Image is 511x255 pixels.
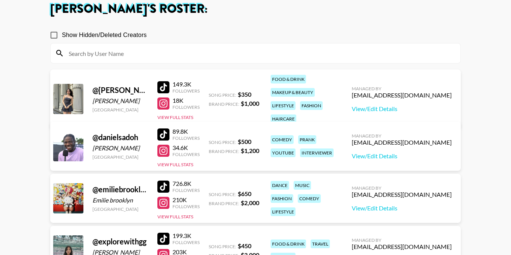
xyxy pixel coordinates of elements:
[238,91,251,98] strong: $ 350
[172,151,200,157] div: Followers
[172,240,200,245] div: Followers
[92,237,148,246] div: @ explorewithgg
[92,206,148,212] div: [GEOGRAPHIC_DATA]
[209,148,239,154] span: Brand Price:
[352,86,452,91] div: Managed By
[311,240,330,248] div: travel
[172,88,200,94] div: Followers
[172,128,200,135] div: 89.8K
[300,148,334,157] div: interviewer
[92,133,148,142] div: @ danielsadoh
[157,114,193,120] button: View Full Stats
[92,107,148,113] div: [GEOGRAPHIC_DATA]
[172,144,200,151] div: 34.6K
[157,214,193,219] button: View Full Stats
[238,138,251,145] strong: $ 500
[271,207,296,216] div: lifestyle
[92,85,148,95] div: @ [PERSON_NAME].x33
[64,47,456,59] input: Search by User Name
[271,135,294,144] div: comedy
[209,101,239,107] span: Brand Price:
[172,135,200,141] div: Followers
[92,154,148,160] div: [GEOGRAPHIC_DATA]
[209,192,236,197] span: Song Price:
[298,135,316,144] div: prank
[271,114,296,123] div: haircare
[271,88,315,97] div: makeup & beauty
[271,75,306,83] div: food & drink
[352,237,452,243] div: Managed By
[271,194,293,203] div: fashion
[271,148,296,157] div: youtube
[62,31,147,40] span: Show Hidden/Deleted Creators
[352,243,452,250] div: [EMAIL_ADDRESS][DOMAIN_NAME]
[92,144,148,152] div: [PERSON_NAME]
[238,190,251,197] strong: $ 650
[172,97,200,104] div: 18K
[209,244,236,249] span: Song Price:
[172,204,200,209] div: Followers
[352,133,452,139] div: Managed By
[157,162,193,167] button: View Full Stats
[271,101,296,110] div: lifestyle
[172,80,200,88] div: 149.3K
[241,100,259,107] strong: $ 1,000
[300,101,323,110] div: fashion
[172,180,200,187] div: 726.8K
[172,196,200,204] div: 210K
[238,242,251,249] strong: $ 450
[172,187,200,193] div: Followers
[352,139,452,146] div: [EMAIL_ADDRESS][DOMAIN_NAME]
[352,191,452,198] div: [EMAIL_ADDRESS][DOMAIN_NAME]
[294,181,311,190] div: music
[92,97,148,105] div: [PERSON_NAME]
[271,240,306,248] div: food & drink
[241,147,259,154] strong: $ 1,200
[209,201,239,206] span: Brand Price:
[298,194,321,203] div: comedy
[92,196,148,204] div: Emilie brooklyn
[209,139,236,145] span: Song Price:
[92,185,148,194] div: @ emiliebrooklyn__
[352,105,452,113] a: View/Edit Details
[271,181,289,190] div: dance
[209,92,236,98] span: Song Price:
[172,104,200,110] div: Followers
[241,199,259,206] strong: $ 2,000
[352,185,452,191] div: Managed By
[352,91,452,99] div: [EMAIL_ADDRESS][DOMAIN_NAME]
[172,232,200,240] div: 199.3K
[352,204,452,212] a: View/Edit Details
[352,152,452,160] a: View/Edit Details
[50,3,461,15] h1: [PERSON_NAME] 's Roster:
